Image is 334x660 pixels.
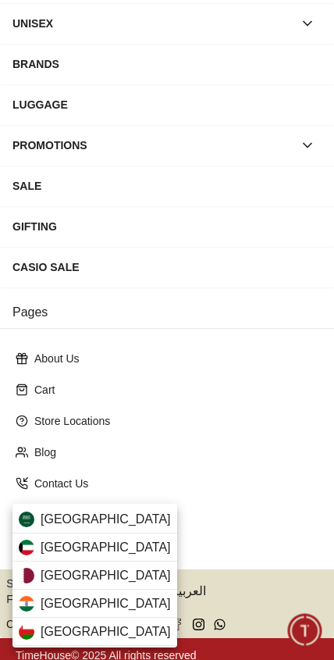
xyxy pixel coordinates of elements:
[41,594,171,613] span: [GEOGRAPHIC_DATA]
[41,538,171,557] span: [GEOGRAPHIC_DATA]
[19,512,34,527] img: Saudi Arabia
[19,624,34,640] img: Oman
[19,596,34,612] img: India
[19,540,34,555] img: Kuwait
[19,568,34,583] img: Qatar
[41,623,171,641] span: [GEOGRAPHIC_DATA]
[41,566,171,585] span: [GEOGRAPHIC_DATA]
[288,614,322,648] div: Chat Widget
[41,510,171,529] span: [GEOGRAPHIC_DATA]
